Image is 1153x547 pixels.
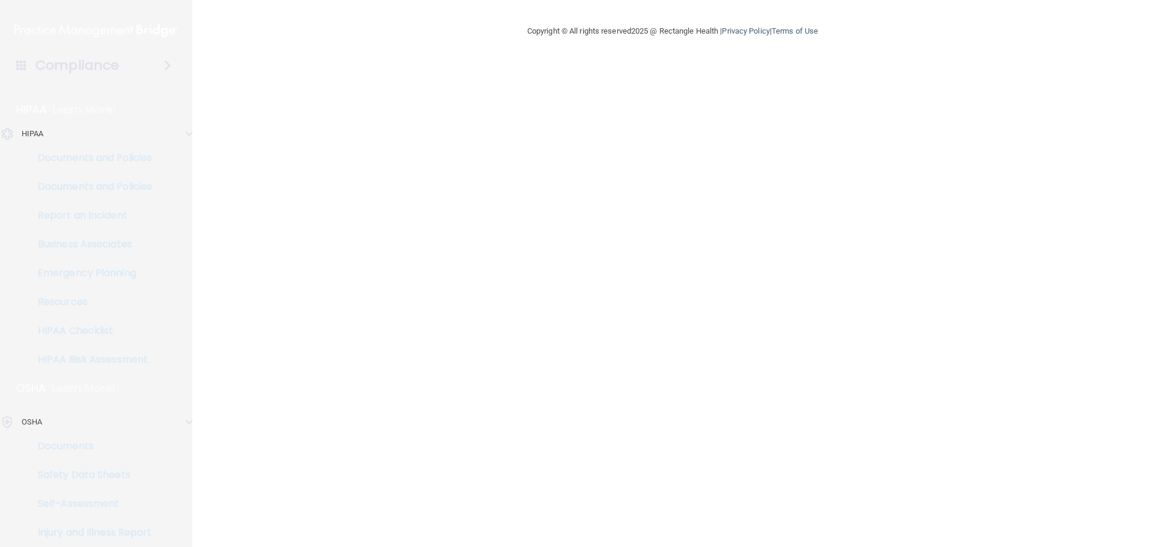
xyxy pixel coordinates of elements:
a: Terms of Use [772,26,818,35]
p: Report an Incident [8,210,172,222]
h4: Compliance [35,57,119,74]
p: HIPAA [16,103,47,117]
p: Business Associates [8,238,172,250]
p: Emergency Planning [8,267,172,279]
p: HIPAA Checklist [8,325,172,337]
p: Documents [8,440,172,452]
p: Learn More! [53,103,117,117]
p: Learn More! [52,381,116,396]
img: PMB logo [14,19,178,43]
p: HIPAA [22,127,44,141]
p: Safety Data Sheets [8,469,172,481]
p: Self-Assessment [8,498,172,510]
p: Injury and Illness Report [8,527,172,539]
p: OSHA [16,381,46,396]
p: Documents and Policies [8,152,172,164]
p: OSHA [22,415,42,429]
div: Copyright © All rights reserved 2025 @ Rectangle Health | | [453,12,892,50]
a: Privacy Policy [722,26,769,35]
p: Resources [8,296,172,308]
p: Documents and Policies [8,181,172,193]
p: HIPAA Risk Assessment [8,354,172,366]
